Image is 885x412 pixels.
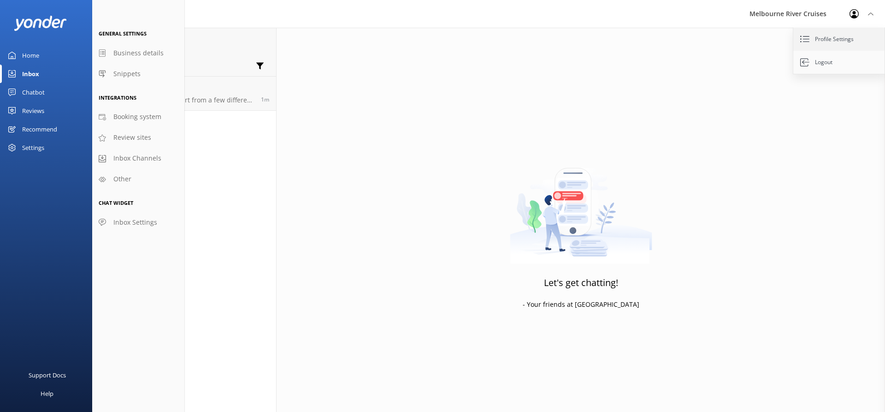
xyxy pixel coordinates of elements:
a: Snippets [92,64,184,84]
div: Chatbot [22,83,45,102]
a: Business details [92,43,184,64]
span: Integrations [99,94,136,101]
a: Inbox Channels [92,148,184,169]
span: General Settings [99,30,147,37]
div: Home [22,46,39,65]
span: Chat Widget [99,199,133,206]
a: Website VisitorBot:Our cruises depart from a few different locations along [GEOGRAPHIC_DATA] and ... [93,76,276,111]
a: Booking system [92,107,184,127]
span: Review sites [113,132,151,143]
span: Inbox Settings [113,217,157,227]
div: Reviews [22,102,44,120]
div: Settings [22,138,44,157]
a: Review sites [92,127,184,148]
span: Other [113,174,131,184]
p: Bot: Our cruises depart from a few different locations along [GEOGRAPHIC_DATA] and Federation [GE... [119,96,254,104]
span: Inbox Channels [113,153,161,163]
h2: Conversations [100,35,269,52]
span: Snippets [113,69,141,79]
h3: Let's get chatting! [544,275,618,290]
span: Business details [113,48,164,58]
img: artwork of a man stealing a conversation from at giant smartphone [510,149,652,264]
div: Inbox [22,65,39,83]
h4: Website Visitor [119,84,254,94]
div: Support Docs [29,366,66,384]
span: Aug 27 2025 11:58am (UTC +10:00) Australia/Sydney [261,96,269,103]
div: Recommend [22,120,57,138]
div: Help [41,384,53,403]
span: Booking system [113,112,161,122]
p: - Your friends at [GEOGRAPHIC_DATA] [523,299,639,310]
a: Other [92,169,184,190]
img: yonder-white-logo.png [14,16,67,31]
a: Inbox Settings [92,212,184,233]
